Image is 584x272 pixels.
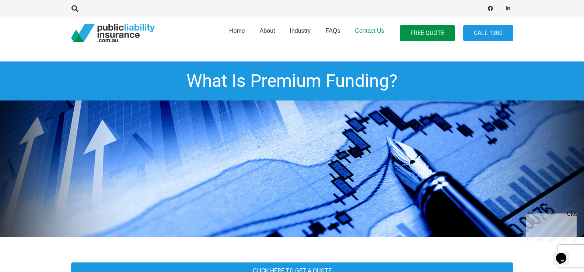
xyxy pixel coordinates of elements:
a: Contact Us [347,14,391,52]
span: Contact Us [355,28,384,34]
a: FREE QUOTE [400,25,455,42]
div: Chat live with an agent now!Close [3,3,51,53]
a: pli_logotransparent [71,24,155,42]
iframe: chat widget [523,211,577,242]
span: FAQs [325,28,340,34]
a: Industry [282,14,318,52]
span: Industry [290,28,311,34]
a: FAQs [318,14,347,52]
span: Home [229,28,245,34]
a: LinkedIn [503,3,513,14]
iframe: chat widget [553,243,577,265]
a: Home [222,14,252,52]
a: Call 1300 [463,25,513,42]
a: Search [68,5,83,12]
a: About [252,14,283,52]
a: Facebook [485,3,496,14]
span: About [260,28,275,34]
